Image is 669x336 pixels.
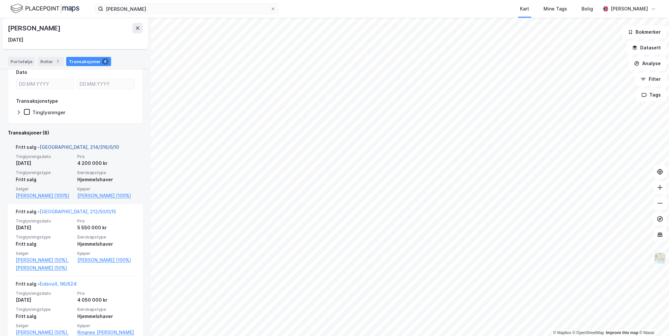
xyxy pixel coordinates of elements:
a: [PERSON_NAME] (50%) [16,264,73,272]
input: DD.MM.YYYY [16,79,74,89]
span: Tinglysningstype [16,307,73,312]
span: Tinglysningstype [16,234,73,240]
div: 4 200 000 kr [77,159,135,167]
div: [PERSON_NAME] [8,23,62,33]
a: [PERSON_NAME] (100%) [77,192,135,200]
a: Improve this map [606,330,638,335]
span: Tinglysningstype [16,170,73,175]
span: Kjøper [77,251,135,256]
span: Pris [77,291,135,296]
a: Mapbox [553,330,571,335]
button: Tags [636,88,666,101]
span: Eierskapstype [77,234,135,240]
div: Bolig [582,5,593,13]
div: 7 [54,58,61,65]
div: Hjemmelshaver [77,176,135,184]
input: DD.MM.YYYY [77,79,134,89]
span: Tinglysningsdato [16,218,73,224]
span: Selger [16,323,73,328]
div: Fritt salg - [16,208,116,218]
div: Fritt salg [16,240,73,248]
button: Analyse [628,57,666,70]
button: Bokmerker [622,26,666,39]
span: Selger [16,186,73,192]
iframe: Chat Widget [636,305,669,336]
div: Hjemmelshaver [77,312,135,320]
div: Transaksjoner [66,57,111,66]
img: logo.f888ab2527a4732fd821a326f86c7f29.svg [10,3,79,14]
button: Filter [635,73,666,86]
a: [PERSON_NAME] (100%) [77,256,135,264]
div: 8 [102,58,108,65]
button: Datasett [626,41,666,54]
span: Eierskapstype [77,170,135,175]
input: Søk på adresse, matrikkel, gårdeiere, leietakere eller personer [103,4,270,14]
span: Kjøper [77,323,135,328]
div: [DATE] [16,159,73,167]
a: [PERSON_NAME] (50%), [16,256,73,264]
div: [DATE] [16,224,73,232]
div: Fritt salg - [16,143,119,154]
a: [PERSON_NAME] (100%) [16,192,73,200]
div: Dato [16,68,27,76]
a: OpenStreetMap [572,330,604,335]
span: Selger [16,251,73,256]
div: Kontrollprogram for chat [636,305,669,336]
div: Hjemmelshaver [77,240,135,248]
a: Eidsvoll, 96/624 [40,281,77,287]
div: Mine Tags [544,5,567,13]
div: Fritt salg [16,176,73,184]
span: Eierskapstype [77,307,135,312]
div: 4 050 000 kr [77,296,135,304]
div: [PERSON_NAME] [611,5,648,13]
a: [GEOGRAPHIC_DATA], 212/50/0/15 [40,209,116,214]
span: Tinglysningsdato [16,291,73,296]
div: Fritt salg [16,312,73,320]
div: Tinglysninger [32,109,66,115]
span: Kjøper [77,186,135,192]
div: Kart [520,5,529,13]
div: 5 550 000 kr [77,224,135,232]
div: [DATE] [16,296,73,304]
img: Z [654,252,666,264]
span: Tinglysningsdato [16,154,73,159]
span: Pris [77,154,135,159]
div: [DATE] [8,36,23,44]
div: Portefølje [8,57,35,66]
div: Transaksjoner (8) [8,129,143,137]
a: [GEOGRAPHIC_DATA], 214/316/0/10 [40,144,119,150]
div: Transaksjonstype [16,97,58,105]
div: Fritt salg - [16,280,77,291]
div: Roller [38,57,64,66]
span: Pris [77,218,135,224]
